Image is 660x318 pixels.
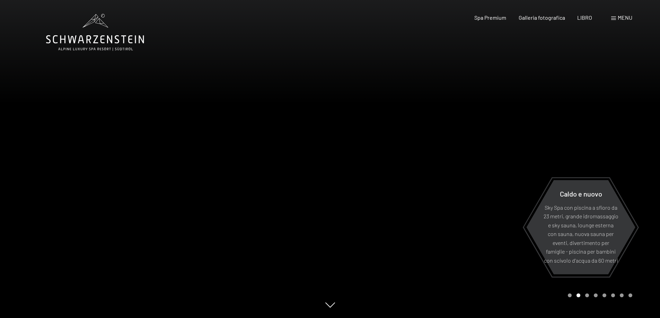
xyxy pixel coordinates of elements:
[560,189,602,198] font: Caldo e nuovo
[602,293,606,297] div: Pagina 5 della giostra
[628,293,632,297] div: Pagina 8 della giostra
[577,293,580,297] div: Carousel Page 2 (Current Slide)
[544,204,618,264] font: Sky Spa con piscina a sfioro da 23 metri, grande idromassaggio e sky sauna, lounge esterna con sa...
[618,14,632,21] font: menu
[565,293,632,297] div: Paginazione carosello
[620,293,624,297] div: Carosello Pagina 7
[585,293,589,297] div: Pagina 3 della giostra
[474,14,506,21] a: Spa Premium
[526,180,636,275] a: Caldo e nuovo Sky Spa con piscina a sfioro da 23 metri, grande idromassaggio e sky sauna, lounge ...
[577,14,592,21] a: LIBRO
[594,293,598,297] div: Pagina 4 del carosello
[519,14,565,21] a: Galleria fotografica
[611,293,615,297] div: Pagina 6 della giostra
[568,293,572,297] div: Carousel Page 1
